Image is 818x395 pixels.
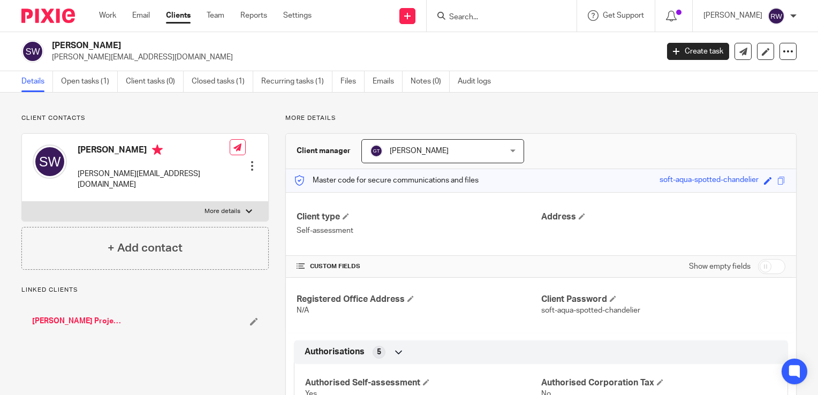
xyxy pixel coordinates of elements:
[21,71,53,92] a: Details
[132,10,150,21] a: Email
[32,316,123,326] a: [PERSON_NAME] Project Management Limited
[689,261,751,272] label: Show empty fields
[61,71,118,92] a: Open tasks (1)
[667,43,729,60] a: Create task
[377,347,381,358] span: 5
[21,286,269,294] p: Linked clients
[703,10,762,21] p: [PERSON_NAME]
[152,145,163,155] i: Primary
[261,71,332,92] a: Recurring tasks (1)
[294,175,479,186] p: Master code for secure communications and files
[99,10,116,21] a: Work
[108,240,183,256] h4: + Add contact
[21,40,44,63] img: svg%3E
[126,71,184,92] a: Client tasks (0)
[21,9,75,23] img: Pixie
[283,10,312,21] a: Settings
[541,211,785,223] h4: Address
[78,145,230,158] h4: [PERSON_NAME]
[541,294,785,305] h4: Client Password
[411,71,450,92] a: Notes (0)
[603,12,644,19] span: Get Support
[297,211,541,223] h4: Client type
[458,71,499,92] a: Audit logs
[390,147,449,155] span: [PERSON_NAME]
[297,225,541,236] p: Self-assessment
[205,207,240,216] p: More details
[660,174,759,187] div: soft-aqua-spotted-chandelier
[370,145,383,157] img: svg%3E
[541,377,777,389] h4: Authorised Corporation Tax
[340,71,365,92] a: Files
[52,52,651,63] p: [PERSON_NAME][EMAIL_ADDRESS][DOMAIN_NAME]
[166,10,191,21] a: Clients
[373,71,403,92] a: Emails
[768,7,785,25] img: svg%3E
[448,13,544,22] input: Search
[305,346,365,358] span: Authorisations
[33,145,67,179] img: svg%3E
[305,377,541,389] h4: Authorised Self-assessment
[240,10,267,21] a: Reports
[297,307,309,314] span: N/A
[285,114,797,123] p: More details
[297,262,541,271] h4: CUSTOM FIELDS
[192,71,253,92] a: Closed tasks (1)
[297,294,541,305] h4: Registered Office Address
[207,10,224,21] a: Team
[541,307,640,314] span: soft-aqua-spotted-chandelier
[297,146,351,156] h3: Client manager
[78,169,230,191] p: [PERSON_NAME][EMAIL_ADDRESS][DOMAIN_NAME]
[21,114,269,123] p: Client contacts
[52,40,531,51] h2: [PERSON_NAME]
